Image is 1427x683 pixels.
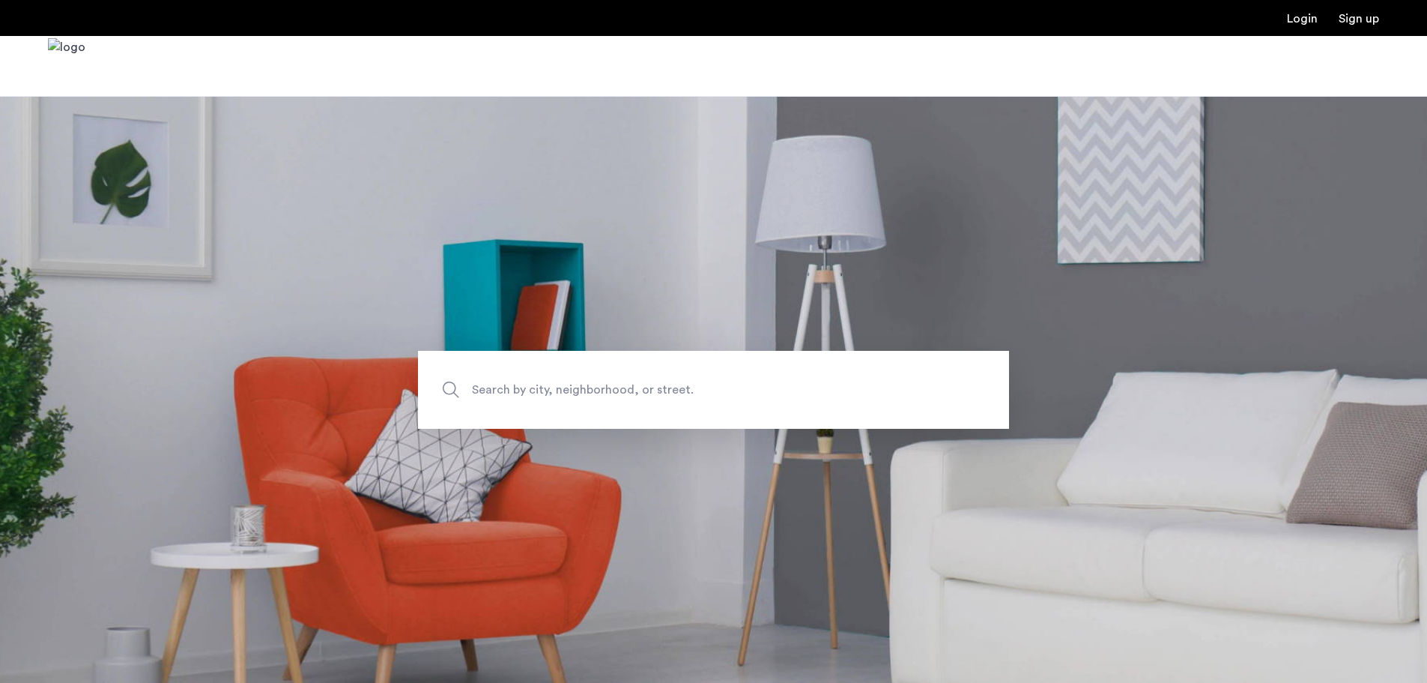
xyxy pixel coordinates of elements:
[48,38,85,94] img: logo
[1287,13,1318,25] a: Login
[1339,13,1379,25] a: Registration
[472,379,885,400] span: Search by city, neighborhood, or street.
[418,351,1009,429] input: Apartment Search
[48,38,85,94] a: Cazamio Logo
